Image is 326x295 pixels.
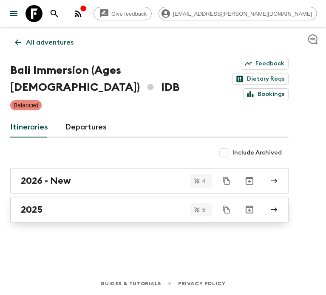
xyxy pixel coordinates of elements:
button: search adventures [46,5,63,22]
button: Archive [241,172,258,189]
div: [EMAIL_ADDRESS][PERSON_NAME][DOMAIN_NAME] [159,7,317,20]
span: 4 [197,178,210,184]
h1: Bali Immersion (Ages [DEMOGRAPHIC_DATA]) IDB [10,62,185,96]
button: Duplicate [219,202,234,217]
a: Privacy Policy [178,279,225,288]
a: Bookings [243,88,289,100]
button: Archive [241,201,258,218]
a: Give feedback [94,7,152,20]
h2: 2026 - New [21,175,71,186]
a: Departures [65,117,107,138]
a: All adventures [10,34,78,51]
a: Feedback [241,58,289,70]
a: 2025 [10,197,289,222]
button: Duplicate [219,173,234,188]
span: 5 [197,207,210,213]
p: All adventures [26,37,74,48]
span: Give feedback [107,11,151,17]
a: 2026 - New [10,168,289,194]
p: Balanced [14,101,38,110]
button: menu [5,5,22,22]
a: Itineraries [10,117,48,138]
a: Dietary Reqs [232,73,289,85]
span: [EMAIL_ADDRESS][PERSON_NAME][DOMAIN_NAME] [168,11,317,17]
a: Guides & Tutorials [100,279,161,288]
span: Include Archived [232,149,282,157]
h2: 2025 [21,204,43,215]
